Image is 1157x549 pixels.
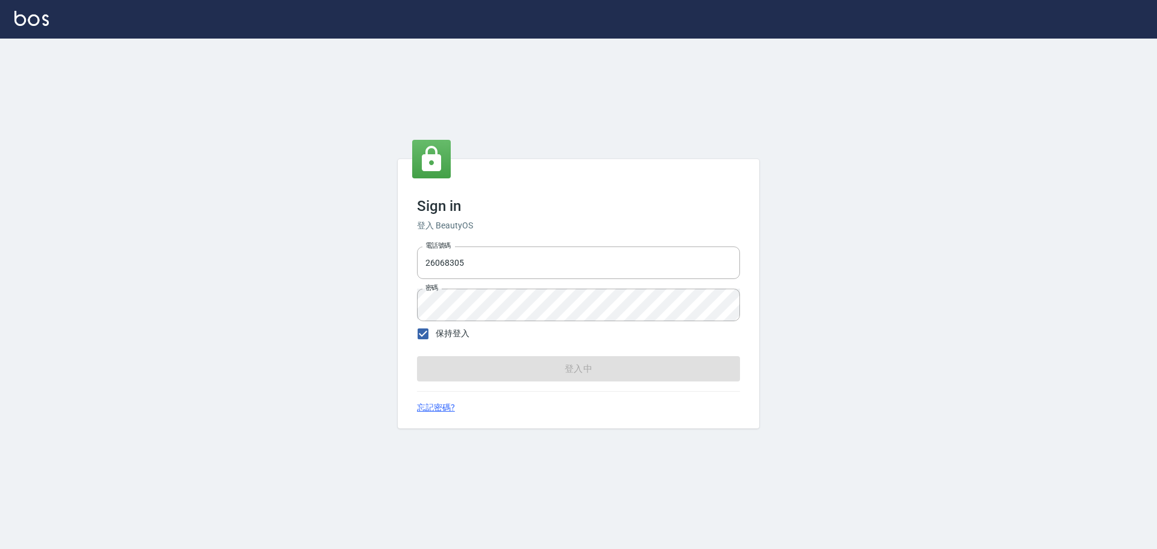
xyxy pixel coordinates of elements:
label: 電話號碼 [425,241,451,250]
a: 忘記密碼? [417,401,455,414]
span: 保持登入 [436,327,469,340]
img: Logo [14,11,49,26]
h6: 登入 BeautyOS [417,219,740,232]
label: 密碼 [425,283,438,292]
h3: Sign in [417,198,740,215]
